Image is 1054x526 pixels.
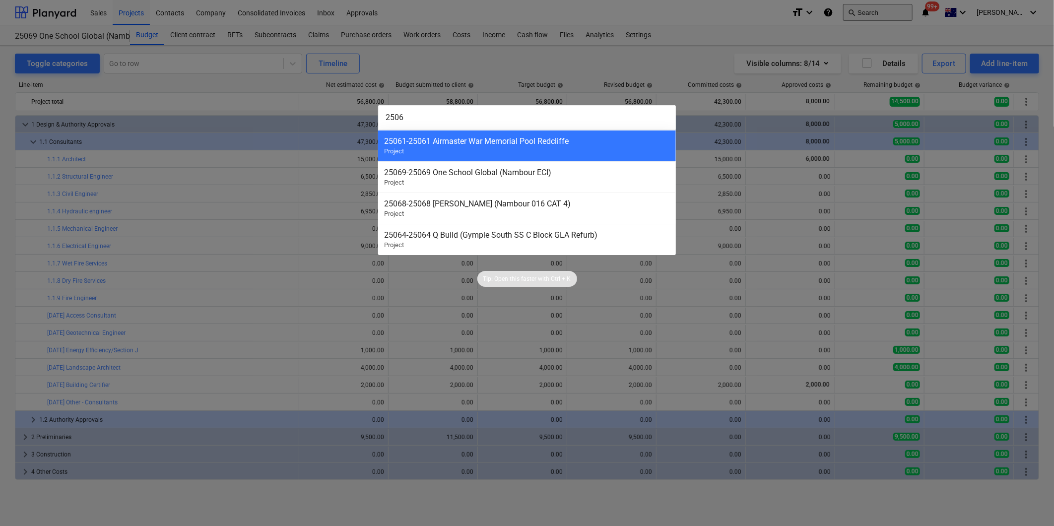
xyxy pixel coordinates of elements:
[384,210,404,217] span: Project
[495,275,550,283] p: Open this faster with
[384,168,670,177] div: 25069 - 25069 One School Global (Nambour ECI)
[483,275,493,283] p: Tip:
[384,230,670,240] div: 25064 - 25064 Q Build (Gympie South SS C Block GLA Refurb)
[378,105,676,130] input: Search for projects, articles, contracts, Claims, subcontractors...
[378,193,676,224] div: 25068-25068 [PERSON_NAME] (Nambour 016 CAT 4)Project
[378,130,676,161] div: 25061-25061 Airmaster War Memorial Pool RedcliffeProject
[378,161,676,193] div: 25069-25069 One School Global (Nambour ECI)Project
[384,136,670,146] div: 25061 - 25061 Airmaster War Memorial Pool Redcliffe
[551,275,571,283] p: Ctrl + K
[378,224,676,255] div: 25064-25064 Q Build (Gympie South SS C Block GLA Refurb)Project
[384,147,404,155] span: Project
[477,271,577,287] div: Tip:Open this faster withCtrl + K
[384,179,404,186] span: Project
[384,241,404,249] span: Project
[384,199,670,208] div: 25068 - 25068 [PERSON_NAME] (Nambour 016 CAT 4)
